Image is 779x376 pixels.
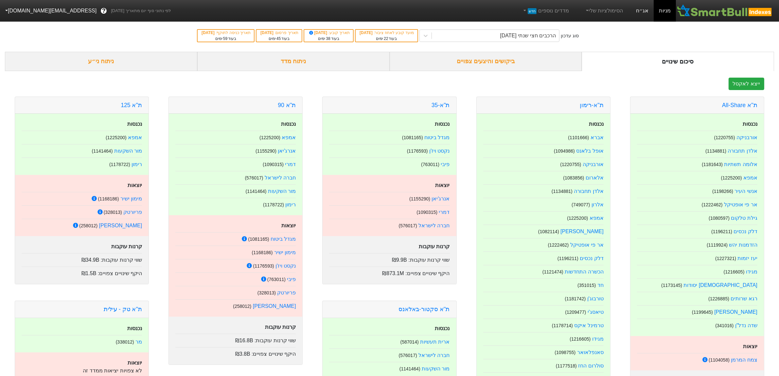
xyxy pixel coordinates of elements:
[591,135,604,140] a: אברא
[528,8,537,14] span: חדש
[441,161,450,167] a: פיבי
[123,209,142,215] a: פריורטק
[260,30,274,35] span: [DATE]
[419,244,450,249] strong: קרנות עוקבות
[560,162,581,167] small: ( 1220755 )
[439,209,450,215] a: דמרי
[402,135,423,140] small: ( 1081165 )
[556,363,577,368] small: ( 1177518 )
[116,339,134,345] small: ( 338012 )
[257,290,276,295] small: ( 328013 )
[420,339,450,345] a: ארית תעשיות
[111,244,142,249] strong: קרנות עוקבות
[201,30,251,36] div: תאריך כניסה לתוקף :
[233,304,251,309] small: ( 258012 )
[22,253,142,264] div: שווי קרנות עוקבות :
[390,52,582,71] div: ביקושים והיצעים צפויים
[281,223,296,228] strong: יוצאות
[577,283,596,288] small: ( 351015 )
[99,223,142,228] a: [PERSON_NAME]
[399,353,417,358] small: ( 576017 )
[563,175,584,180] small: ( 1083856 )
[287,276,296,282] a: פיבי
[400,339,419,345] small: ( 587014 )
[104,306,142,312] a: ת''א טק - עילית
[79,223,97,228] small: ( 258012 )
[109,162,130,167] small: ( 1178722 )
[256,148,276,154] small: ( 1155290 )
[235,351,250,357] span: ₪3.8B
[278,102,296,108] a: ת''א 90
[589,121,604,127] strong: נכנסות
[432,102,450,108] a: ת"א-35
[729,242,757,248] a: הזדמנות יהש
[746,269,757,274] a: מגידו
[197,52,390,71] div: ניתוח מדד
[399,223,417,228] small: ( 576017 )
[5,52,197,71] div: ניתוח ני״ע
[392,257,407,263] span: ₪9.9B
[565,310,586,315] small: ( 1209477 )
[729,78,764,90] button: ייצא לאקסל
[326,36,330,41] span: 38
[574,323,603,328] a: טרמינל איקס
[588,309,604,315] a: טיאסג'י
[407,148,428,154] small: ( 1176593 )
[582,52,774,71] div: סיכום שינויים
[555,350,576,355] small: ( 1098755 )
[582,4,626,17] a: הסימולציות שלי
[308,30,350,36] div: תאריך קובע :
[714,309,757,315] a: [PERSON_NAME]
[175,347,296,358] div: היקף שינויים צפויים :
[735,323,757,328] a: שדה נדל"ן
[263,202,284,207] small: ( 1178722 )
[102,7,106,15] span: ?
[684,282,757,288] a: [DEMOGRAPHIC_DATA] יסודות
[421,162,439,167] small: ( 763011 )
[98,196,119,201] small: ( 1168186 )
[724,202,757,207] a: אר פי אופטיקל
[429,148,450,154] a: נקסט ויז'ן
[260,36,298,42] div: בעוד ימים
[399,366,420,371] small: ( 1141464 )
[267,277,286,282] small: ( 763011 )
[574,188,603,194] a: אלדן תחבורה
[252,250,273,255] small: ( 1168186 )
[552,323,573,328] small: ( 1178714 )
[263,162,284,167] small: ( 1090315 )
[104,210,122,215] small: ( 328013 )
[268,188,296,194] a: מור השקעות
[702,202,723,207] small: ( 1222462 )
[577,349,604,355] a: סאנפלאואר
[572,202,590,207] small: ( 749077 )
[235,338,253,343] span: ₪16.8B
[418,223,450,228] a: חברה לישראל
[583,161,604,167] a: אורבניקה
[253,263,274,269] small: ( 1176593 )
[22,267,142,277] div: היקף שינויים צפויים :
[285,202,296,207] a: רימון
[560,229,604,234] a: [PERSON_NAME]
[735,188,757,194] a: אנשי העיר
[275,263,296,269] a: נקסט ויז'ן
[435,121,450,127] strong: נכנסות
[587,296,604,301] a: טורבוג'ן
[738,255,757,261] a: יעז יזמות
[692,310,713,315] small: ( 1199645 )
[707,242,728,248] small: ( 1119924 )
[329,253,450,264] div: שווי קרנות עוקבות :
[592,202,604,207] a: אלרון
[705,148,726,154] small: ( 1134881 )
[128,135,142,140] a: אמפא
[558,256,578,261] small: ( 1196211 )
[271,236,296,242] a: מגדל ביטוח
[92,148,113,154] small: ( 1141464 )
[259,135,280,140] small: ( 1225200 )
[360,30,374,35] span: [DATE]
[128,182,142,188] strong: יוצאות
[661,283,682,288] small: ( 1173145 )
[538,229,559,234] small: ( 1082114 )
[285,161,296,167] a: דמרי
[276,36,281,41] span: 45
[432,196,450,201] a: אנרג'יאן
